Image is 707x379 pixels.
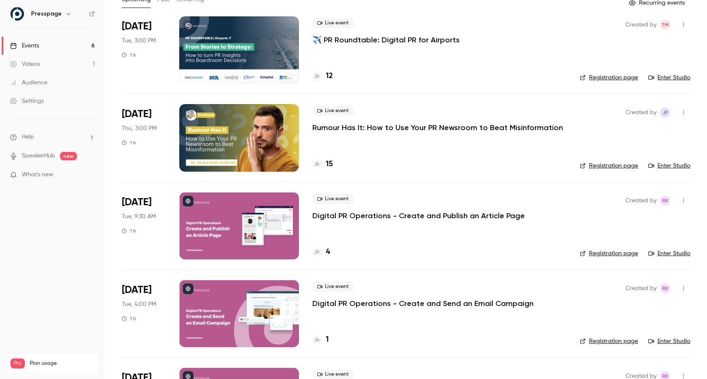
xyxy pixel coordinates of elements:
span: Tue, 4:00 PM [122,300,156,308]
img: Presspage [10,7,24,21]
span: Live event [312,106,354,116]
span: Created by [626,107,657,118]
h4: 4 [326,246,330,258]
span: JF [662,107,668,118]
h6: Presspage [31,10,62,18]
div: Settings [10,97,44,105]
a: 12 [312,71,333,82]
a: Registration page [580,73,638,82]
iframe: Noticeable Trigger [85,171,95,179]
span: Live event [312,194,354,204]
span: Help [22,133,34,141]
span: What's new [22,170,53,179]
div: Nov 18 Tue, 4:00 PM (Europe/Amsterdam) [122,280,166,347]
div: Oct 21 Tue, 3:00 PM (Europe/Amsterdam) [122,16,166,84]
a: 1 [312,334,329,345]
span: Live event [312,18,354,28]
span: [DATE] [122,107,152,121]
div: Events [10,42,39,50]
a: 4 [312,246,330,258]
span: RK [662,283,668,293]
a: Enter Studio [648,337,690,345]
span: [DATE] [122,20,152,33]
span: Teis Meijer [660,20,670,30]
span: Created by [626,283,657,293]
a: Digital PR Operations - Create and Send an Email Campaign [312,298,534,308]
span: RK [662,196,668,206]
a: ✈️ PR Roundtable: Digital PR for Airports [312,35,460,45]
div: Nov 4 Tue, 9:30 AM (Europe/Amsterdam) [122,192,166,259]
h4: 12 [326,71,333,82]
a: Enter Studio [648,249,690,258]
div: 1 h [122,52,136,58]
div: 1 h [122,315,136,322]
span: Tue, 3:00 PM [122,37,156,45]
h4: 15 [326,159,333,170]
span: [DATE] [122,283,152,297]
span: Created by [626,196,657,206]
div: 1 h [122,227,136,234]
span: Robin Kleine [660,283,670,293]
span: Jesse Finn-Brown [660,107,670,118]
li: help-dropdown-opener [10,133,95,141]
span: Thu, 3:00 PM [122,124,157,133]
a: Digital PR Operations - Create and Publish an Article Page [312,211,525,221]
h4: 1 [326,334,329,345]
a: Registration page [580,162,638,170]
a: Registration page [580,249,638,258]
span: Robin Kleine [660,196,670,206]
span: new [60,152,77,160]
span: Live event [312,282,354,292]
span: Pro [10,358,25,369]
div: Audience [10,78,47,87]
a: SpeakerHub [22,152,55,160]
div: Videos [10,60,40,68]
div: 1 h [122,139,136,146]
div: Oct 30 Thu, 3:00 PM (Europe/Amsterdam) [122,104,166,171]
span: Created by [626,20,657,30]
span: TM [661,20,669,30]
a: Enter Studio [648,162,690,170]
a: Enter Studio [648,73,690,82]
span: Tue, 9:30 AM [122,212,156,221]
span: [DATE] [122,196,152,209]
a: Rumour Has It: How to Use Your PR Newsroom to Beat Misinformation [312,123,563,133]
a: Registration page [580,337,638,345]
a: 15 [312,159,333,170]
span: Plan usage [30,360,94,367]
